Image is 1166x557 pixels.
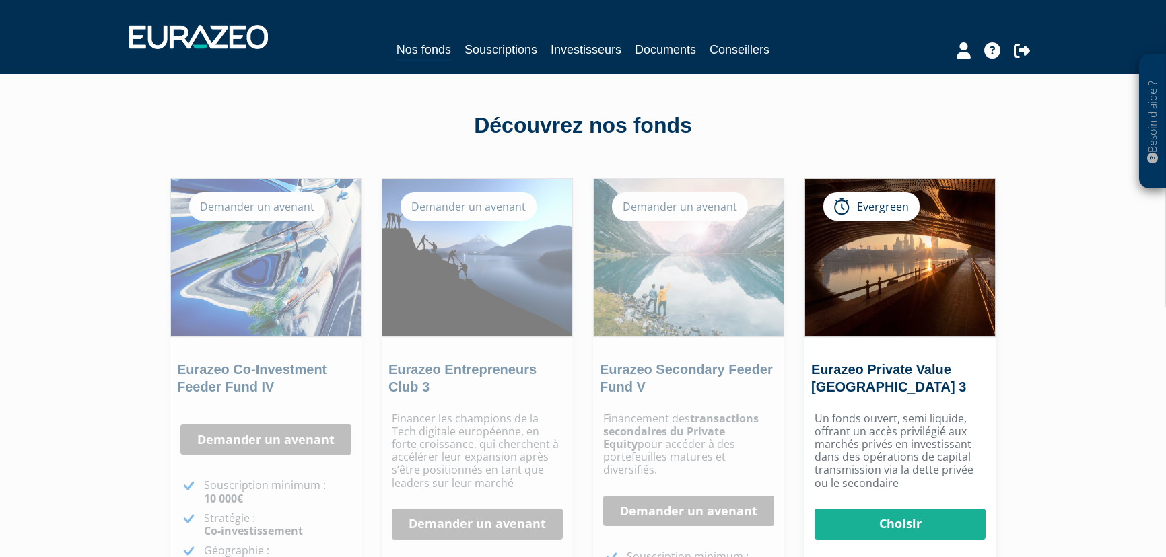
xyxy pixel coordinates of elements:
[180,424,351,455] a: Demander un avenant
[189,192,325,221] div: Demander un avenant
[392,412,563,490] p: Financer les champions de la Tech digitale européenne, en forte croissance, qui cherchent à accél...
[1145,61,1161,182] p: Besoin d'aide ?
[600,362,773,394] a: Eurazeo Secondary Feeder Fund V
[635,40,696,59] a: Documents
[382,179,572,336] img: Eurazeo Entrepreneurs Club 3
[129,25,268,49] img: 1732889491-logotype_eurazeo_blanc_rvb.png
[465,40,537,59] a: Souscriptions
[815,412,986,490] p: Un fonds ouvert, semi liquide, offrant un accès privilégié aux marchés privés en investissant dan...
[815,509,986,540] a: Choisir
[401,192,537,221] div: Demander un avenant
[204,479,351,505] p: Souscription minimum :
[603,411,759,451] strong: transactions secondaires du Private Equity
[823,192,920,221] div: Evergreen
[805,179,995,336] img: Eurazeo Private Value Europe 3
[171,179,361,336] img: Eurazeo Co-Investment Feeder Fund IV
[204,512,351,537] p: Stratégie :
[612,192,748,221] div: Demander un avenant
[388,362,537,394] a: Eurazeo Entrepreneurs Club 3
[811,362,966,394] a: Eurazeo Private Value [GEOGRAPHIC_DATA] 3
[177,362,327,394] a: Eurazeo Co-Investment Feeder Fund IV
[603,496,774,527] a: Demander un avenant
[710,40,769,59] a: Conseillers
[199,110,967,141] div: Découvrez nos fonds
[204,491,243,506] strong: 10 000€
[397,40,451,61] a: Nos fonds
[603,412,774,477] p: Financement des pour accéder à des portefeuilles matures et diversifiés.
[204,523,303,538] strong: Co-investissement
[594,179,784,336] img: Eurazeo Secondary Feeder Fund V
[551,40,621,59] a: Investisseurs
[392,509,563,540] a: Demander un avenant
